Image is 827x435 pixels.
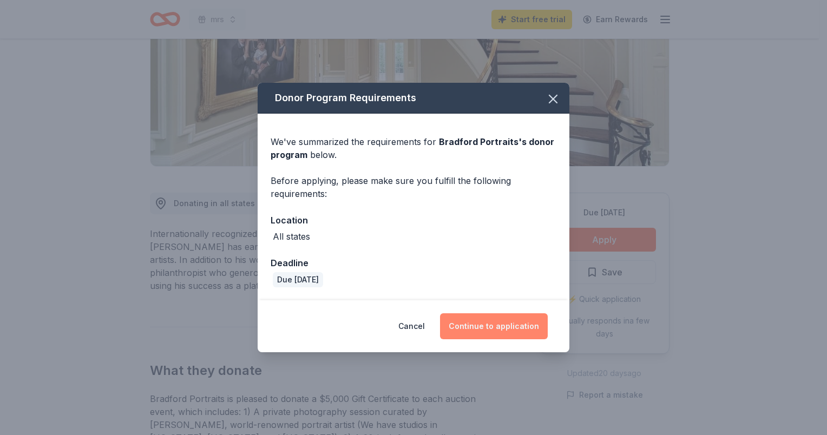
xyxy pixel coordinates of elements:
div: Location [271,213,556,227]
button: Continue to application [440,313,548,339]
div: Before applying, please make sure you fulfill the following requirements: [271,174,556,200]
button: Cancel [398,313,425,339]
div: Donor Program Requirements [258,83,569,114]
div: All states [273,230,310,243]
div: Due [DATE] [273,272,323,287]
div: Deadline [271,256,556,270]
div: We've summarized the requirements for below. [271,135,556,161]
